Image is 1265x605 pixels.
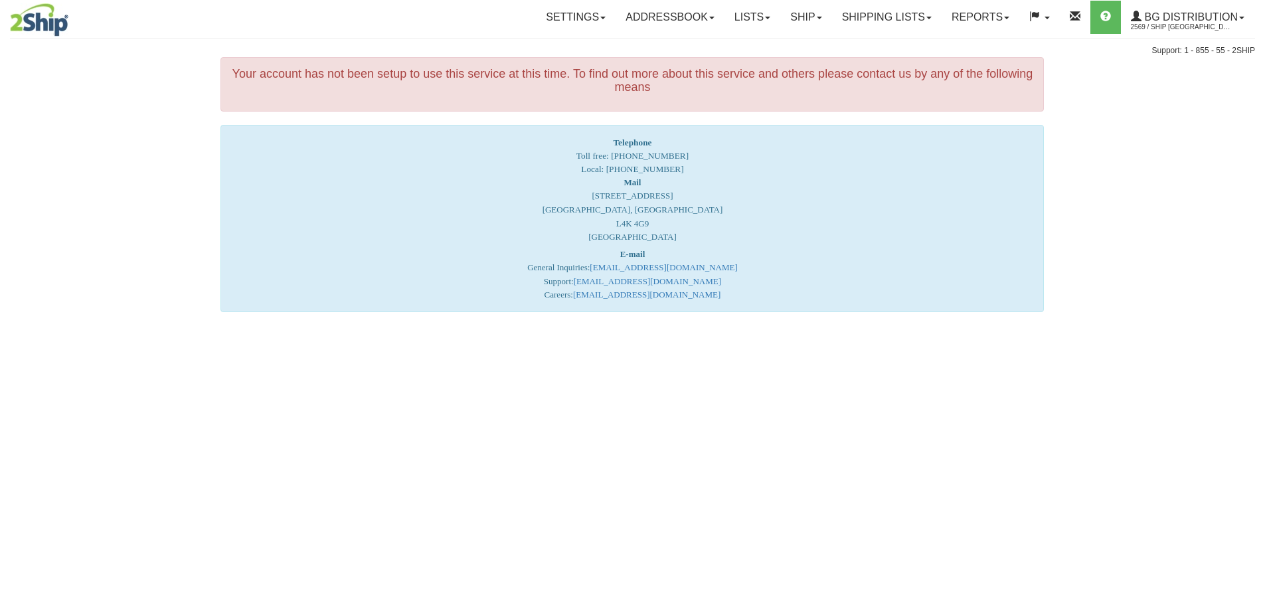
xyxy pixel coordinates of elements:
strong: Telephone [613,137,651,147]
div: Support: 1 - 855 - 55 - 2SHIP [10,45,1255,56]
a: Shipping lists [832,1,942,34]
a: [EMAIL_ADDRESS][DOMAIN_NAME] [574,276,721,286]
font: General Inquiries: Support: Careers: [527,249,738,300]
a: Addressbook [616,1,724,34]
strong: Mail [624,177,641,187]
iframe: chat widget [1234,234,1264,370]
a: Reports [942,1,1019,34]
span: 2569 / Ship [GEOGRAPHIC_DATA] [1131,21,1230,34]
a: Settings [536,1,616,34]
font: [STREET_ADDRESS] [GEOGRAPHIC_DATA], [GEOGRAPHIC_DATA] L4K 4G9 [GEOGRAPHIC_DATA] [543,177,723,242]
a: [EMAIL_ADDRESS][DOMAIN_NAME] [590,262,737,272]
span: Toll free: [PHONE_NUMBER] Local: [PHONE_NUMBER] [576,137,689,174]
h4: Your account has not been setup to use this service at this time. To find out more about this ser... [231,68,1033,94]
span: BG Distribution [1141,11,1238,23]
strong: E-mail [620,249,645,259]
a: Lists [724,1,780,34]
a: [EMAIL_ADDRESS][DOMAIN_NAME] [573,290,720,300]
img: logo2569.jpg [10,3,68,37]
a: Ship [780,1,831,34]
a: BG Distribution 2569 / Ship [GEOGRAPHIC_DATA] [1121,1,1254,34]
